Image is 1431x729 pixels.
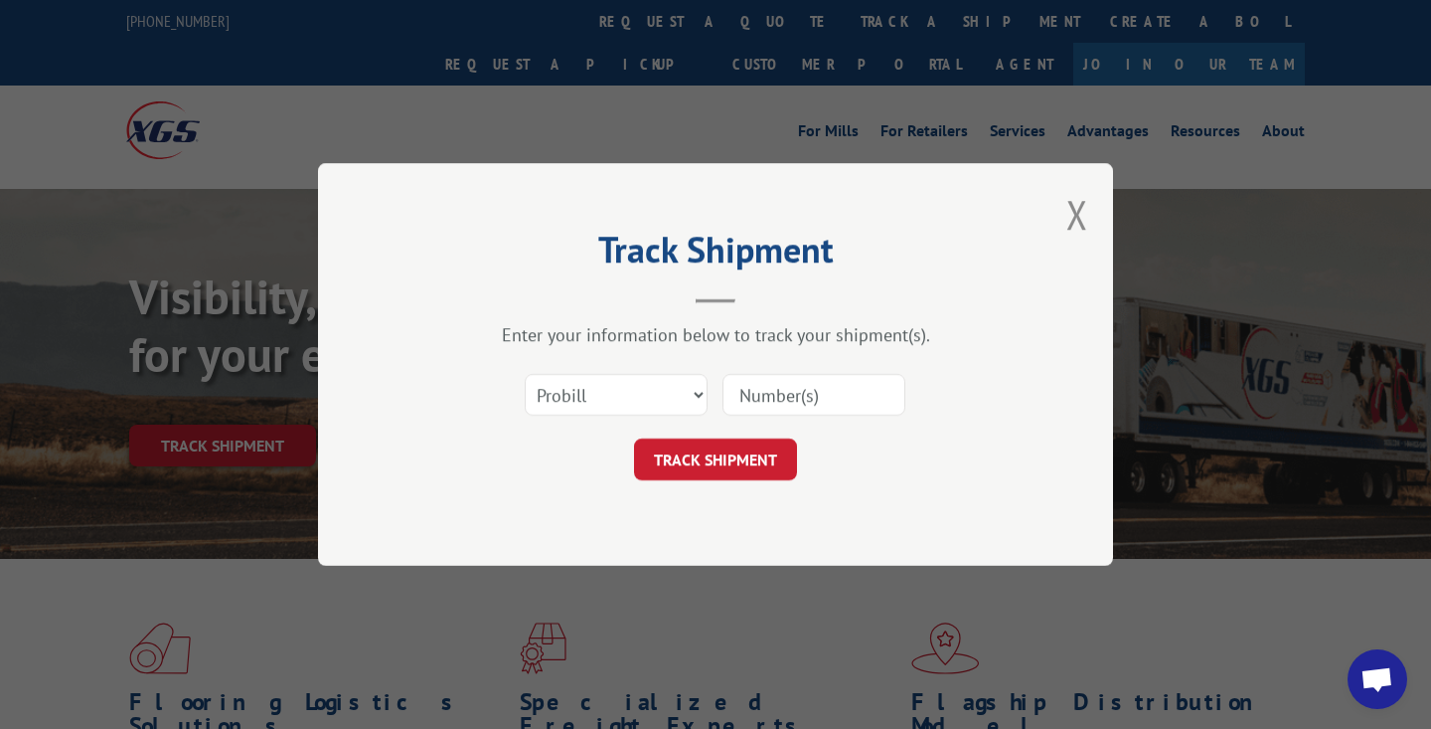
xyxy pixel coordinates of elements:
div: Enter your information below to track your shipment(s). [417,323,1014,346]
h2: Track Shipment [417,236,1014,273]
div: Open chat [1348,649,1407,709]
input: Number(s) [722,374,905,416]
button: TRACK SHIPMENT [634,439,797,480]
button: Close modal [1066,188,1088,241]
